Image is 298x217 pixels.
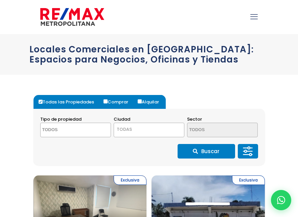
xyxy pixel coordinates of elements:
span: Sector [187,116,202,122]
label: Comprar [102,95,135,109]
span: Exclusiva [114,175,146,185]
label: Alquilar [136,95,166,109]
img: remax-metropolitana-logo [40,7,104,27]
button: Buscar [178,144,235,159]
span: TODAS [114,123,184,137]
textarea: Search [187,123,245,138]
label: Todas las Propiedades [37,95,101,109]
a: mobile menu [248,11,260,23]
input: Todas las Propiedades [39,100,43,104]
textarea: Search [41,123,98,138]
span: TODAS [114,125,184,134]
span: TODAS [117,126,132,132]
span: Exclusiva [232,175,265,185]
input: Comprar [104,99,108,103]
input: Alquilar [138,99,142,103]
span: Ciudad [114,116,130,122]
h1: Locales Comerciales en [GEOGRAPHIC_DATA]: Espacios para Negocios, Oficinas y Tiendas [29,44,269,65]
span: Tipo de propiedad [40,116,82,122]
